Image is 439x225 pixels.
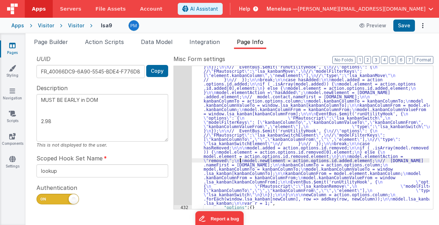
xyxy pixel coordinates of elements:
[129,21,139,31] img: a12ed5ba5769bda9d2665f51d2850528
[418,21,428,31] button: Options
[101,23,112,28] h4: lsa9
[357,56,363,64] button: 1
[267,5,433,12] button: Menelaus — [PERSON_NAME][EMAIL_ADDRESS][DOMAIN_NAME]
[36,55,51,63] span: UUID
[189,38,220,45] span: Integration
[38,22,54,29] div: Visitor
[267,5,298,12] span: Menelaus —
[173,55,225,63] span: Misc Form settings
[96,5,126,12] span: File Assets
[32,5,46,12] span: Apps
[389,56,396,64] button: 5
[68,22,84,29] div: Visitor
[36,154,103,163] span: Scoped Hook Set Name
[381,56,388,64] button: 4
[174,205,192,209] div: 432
[364,56,371,64] button: 2
[239,5,250,12] span: Help
[406,56,413,64] button: 7
[36,183,77,192] span: Authentication
[398,56,405,64] button: 6
[36,84,68,92] span: Description
[415,56,433,64] button: Format
[36,208,168,215] div: When off, visitors will not be prompted a login page.
[237,38,263,45] span: Page Info
[34,38,68,45] span: Page Builder
[372,56,380,64] button: 3
[393,20,415,32] button: Save
[60,5,81,12] span: Servers
[85,38,124,45] span: Action Scripts
[178,3,223,15] button: AI Assistant
[146,65,168,77] button: Copy
[298,5,426,12] span: [PERSON_NAME][EMAIL_ADDRESS][DOMAIN_NAME]
[141,38,172,45] span: Data Model
[190,5,218,12] span: AI Assistant
[36,142,168,148] div: This is not displayed to the user.
[332,56,355,64] button: No Folds
[355,20,390,31] button: Preview
[11,22,24,29] div: Apps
